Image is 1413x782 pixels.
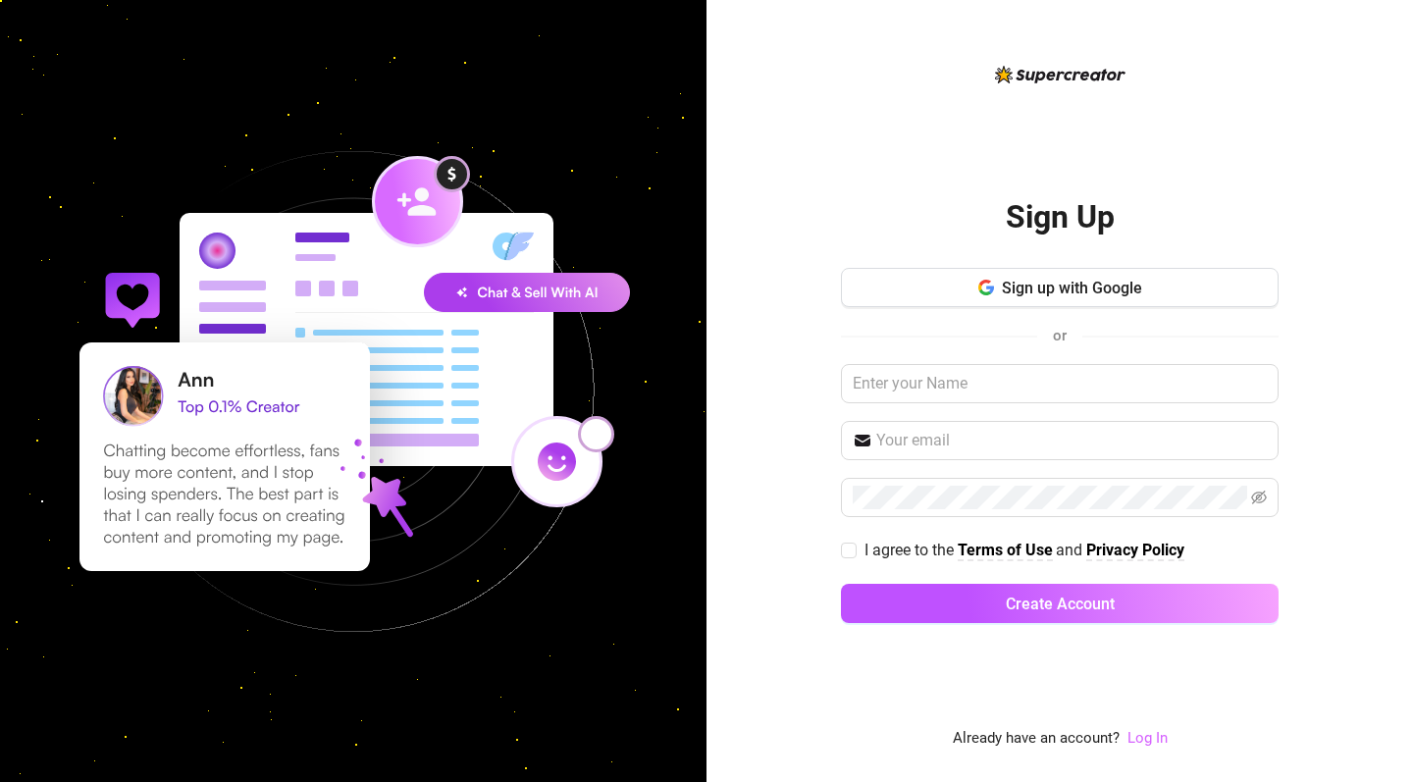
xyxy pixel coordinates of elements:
[841,364,1279,403] input: Enter your Name
[841,584,1279,623] button: Create Account
[1053,327,1067,344] span: or
[958,541,1053,561] a: Terms of Use
[1127,729,1168,747] a: Log In
[1251,490,1267,505] span: eye-invisible
[1002,279,1142,297] span: Sign up with Google
[1086,541,1184,559] strong: Privacy Policy
[995,66,1125,83] img: logo-BBDzfeDw.svg
[1006,197,1115,237] h2: Sign Up
[864,541,958,559] span: I agree to the
[1056,541,1086,559] span: and
[953,727,1120,751] span: Already have an account?
[14,52,693,731] img: signup-background-D0MIrEPF.svg
[1127,727,1168,751] a: Log In
[1006,595,1115,613] span: Create Account
[841,268,1279,307] button: Sign up with Google
[958,541,1053,559] strong: Terms of Use
[1086,541,1184,561] a: Privacy Policy
[876,429,1267,452] input: Your email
